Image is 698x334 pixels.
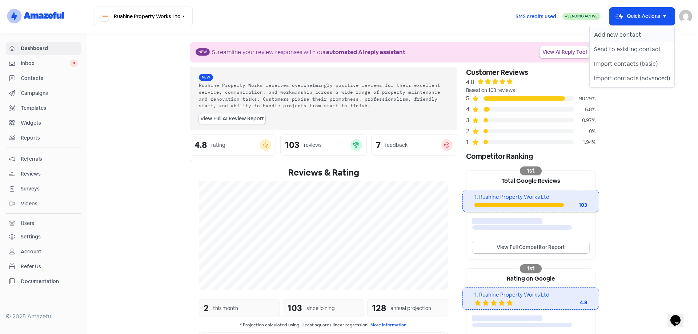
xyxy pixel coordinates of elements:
a: Dashboard [6,42,81,55]
a: Refer Us [6,260,81,273]
div: annual projection [390,305,431,312]
div: feedback [385,141,408,149]
span: New [196,48,210,56]
div: Settings [21,233,41,241]
div: 1.94% [574,138,595,146]
div: Streamline your review responses with our . [212,48,407,57]
span: SMS credits used [516,13,556,20]
button: Import contacts (advanced) [590,71,674,86]
span: Inbox [21,60,70,67]
a: Documentation [6,275,81,288]
div: 1 [466,138,472,146]
span: Campaigns [21,89,78,97]
span: Contacts [21,75,78,82]
a: Inbox 0 [6,57,81,70]
button: Import contacts (basic) [590,57,674,71]
iframe: chat widget [667,305,691,327]
div: 128 [372,302,386,315]
a: Campaigns [6,86,81,100]
div: Account [21,248,41,255]
span: Templates [21,104,78,112]
div: reviews [304,141,321,149]
div: 103 [285,141,300,149]
div: Customer Reviews [466,67,595,78]
div: 2 [204,302,209,315]
span: Dashboard [21,45,78,52]
a: Account [6,245,81,258]
div: 1st [520,264,542,273]
div: 0% [574,128,595,135]
div: 103 [288,302,302,315]
a: 103reviews [280,134,366,156]
button: Add new contact [590,28,674,42]
div: 2 [466,127,472,136]
div: 1. Ruahine Property Works Ltd [474,291,587,299]
div: 5 [466,94,472,103]
button: Send to existing contact [590,42,674,57]
span: Reviews [21,170,78,178]
a: View AI Reply Tool [539,46,590,58]
span: Widgets [21,119,78,127]
span: Surveys [21,185,78,193]
span: 0 [70,60,78,67]
div: 3 [466,116,472,125]
span: Reports [21,134,78,142]
a: View Full AI Review Report [199,113,265,124]
b: automated AI reply assistant [326,48,405,56]
span: Videos [21,200,78,208]
div: 4.8 [558,299,587,306]
img: User [679,10,692,23]
button: Ruahine Property Works Ltd [93,7,193,26]
span: Sending Active [567,14,598,19]
a: Sending Active [562,12,601,21]
a: Settings [6,230,81,244]
small: * Projection calculated using "Least squares linear regression". [199,322,448,329]
div: Reviews & Rating [199,166,448,179]
a: 4.8rating [190,134,276,156]
span: Documentation [21,278,78,285]
a: More information. [370,322,408,328]
button: Quick Actions [609,8,675,25]
a: Contacts [6,72,81,85]
div: 6.8% [574,106,595,113]
a: Videos [6,197,81,210]
div: this month [213,305,238,312]
div: Ruahine Property Works receives overwhelmingly positive reviews for their excellent service, comm... [199,82,448,109]
div: 7 [376,141,381,149]
div: Based on 103 reviews [466,86,595,94]
div: rating [211,141,225,149]
div: 4 [466,105,472,114]
a: SMS credits used [509,12,562,20]
a: View Full Competitor Report [472,241,589,253]
a: Reports [6,131,81,145]
div: Rating on Google [466,269,595,287]
span: Refer Us [21,263,78,270]
div: 4.8 [466,78,474,86]
a: Templates [6,101,81,115]
a: Surveys [6,182,81,196]
div: 0.97% [574,117,595,124]
span: Referrals [21,155,78,163]
div: 4.8 [194,141,207,149]
a: Referrals [6,152,81,166]
a: Reviews [6,167,81,181]
a: Users [6,217,81,230]
div: 103 [564,201,587,209]
div: © 2025 Amazeful [6,312,81,321]
div: 1. Ruahine Property Works Ltd [474,193,587,201]
div: 90.29% [574,95,595,102]
div: since joining [306,305,335,312]
div: 1st [520,166,542,175]
div: Total Google Reviews [466,171,595,190]
div: Users [21,220,34,227]
div: Competitor Ranking [466,151,595,162]
a: 7feedback [371,134,457,156]
span: New [199,74,213,81]
a: Widgets [6,116,81,130]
